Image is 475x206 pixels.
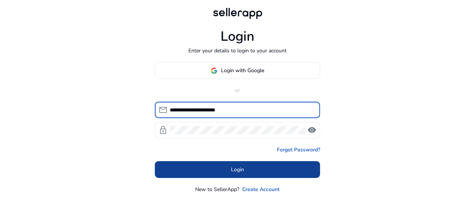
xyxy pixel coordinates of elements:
a: Create Account [243,185,280,193]
span: mail [159,105,168,114]
button: Login [155,161,320,178]
span: Login with Google [221,67,265,74]
p: or [155,86,320,94]
img: google-logo.svg [211,67,218,74]
h1: Login [221,28,254,44]
p: Enter your details to login to your account [188,47,287,55]
button: Login with Google [155,62,320,79]
span: lock [159,126,168,135]
p: New to SellerApp? [196,185,240,193]
span: visibility [307,126,316,135]
a: Forgot Password? [277,146,320,154]
span: Login [231,166,244,173]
